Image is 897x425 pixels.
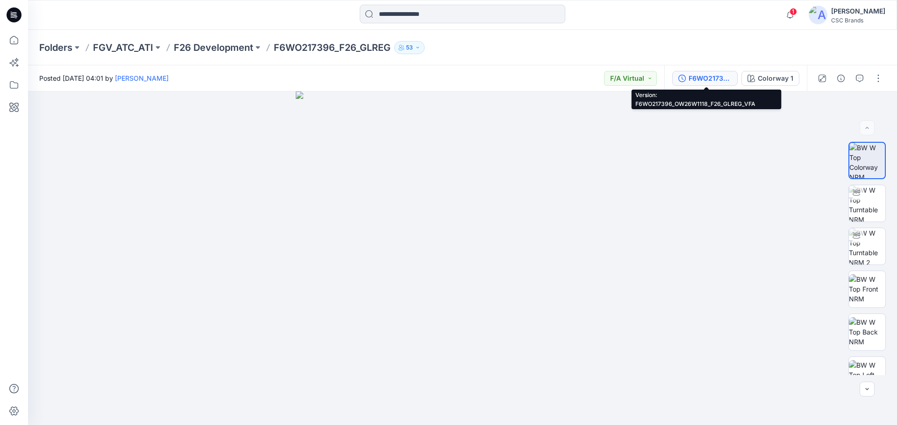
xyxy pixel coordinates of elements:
[790,8,797,15] span: 1
[115,74,169,82] a: [PERSON_NAME]
[758,73,793,84] div: Colorway 1
[39,73,169,83] span: Posted [DATE] 04:01 by
[849,274,885,304] img: BW W Top Front NRM
[849,317,885,347] img: BW W Top Back NRM
[849,143,885,178] img: BW W Top Colorway NRM
[406,42,413,53] p: 53
[849,185,885,222] img: BW W Top Turntable NRM
[689,73,732,84] div: F6WO217396_OW26W1118_F26_GLREG_VFA
[672,71,738,86] button: F6WO217396_OW26W1118_F26_GLREG_VFA
[849,360,885,390] img: BW W Top Left NRM
[93,41,153,54] a: FGV_ATC_ATI
[394,41,425,54] button: 53
[809,6,827,24] img: avatar
[833,71,848,86] button: Details
[296,91,630,425] img: eyJhbGciOiJIUzI1NiIsImtpZCI6IjAiLCJzbHQiOiJzZXMiLCJ0eXAiOiJKV1QifQ.eyJkYXRhIjp7InR5cGUiOiJzdG9yYW...
[831,17,885,24] div: CSC Brands
[849,228,885,265] img: BW W Top Turntable NRM 2
[174,41,253,54] a: F26 Development
[741,71,799,86] button: Colorway 1
[39,41,72,54] a: Folders
[274,41,391,54] p: F6WO217396_F26_GLREG
[831,6,885,17] div: [PERSON_NAME]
